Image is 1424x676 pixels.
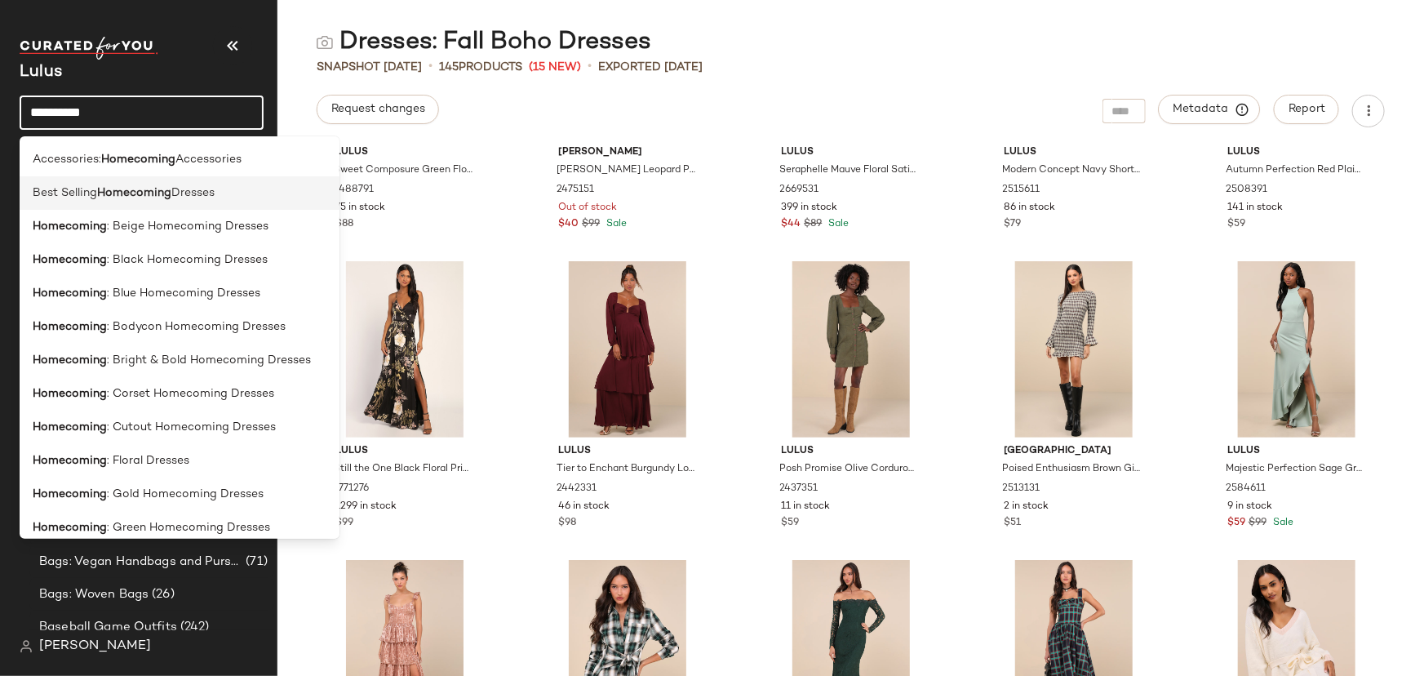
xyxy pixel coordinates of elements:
[335,201,385,216] span: 75 in stock
[557,462,695,477] span: Tier to Enchant Burgundy Long Sleeve Tiered Maxi Dress
[149,585,175,604] span: (26)
[529,59,581,76] span: (15 New)
[1226,163,1364,178] span: Autumn Perfection Red Plaid Mini Dress With Pockets
[991,261,1156,438] img: 12304981_2513131.jpg
[1003,163,1142,178] span: Modern Concept Navy Short Sleeve V-Neck Midi Dress With Pockets
[780,163,919,178] span: Seraphelle Mauve Floral Satin Surplice Tiered Midi Dress
[175,151,242,168] span: Accessories
[782,500,831,514] span: 11 in stock
[20,37,158,60] img: cfy_white_logo.C9jOOHJF.svg
[598,59,703,76] p: Exported [DATE]
[1159,95,1261,124] button: Metadata
[317,95,439,124] button: Request changes
[1005,500,1049,514] span: 2 in stock
[33,151,101,168] span: Accessories:
[782,444,920,459] span: Lulus
[107,285,260,302] span: : Blue Homecoming Dresses
[1226,183,1267,198] span: 2508391
[1249,516,1267,531] span: $99
[101,151,175,168] b: Homecoming
[1288,103,1325,116] span: Report
[1005,201,1056,216] span: 86 in stock
[558,217,579,232] span: $40
[558,201,617,216] span: Out of stock
[33,185,97,202] span: Best Selling
[588,57,592,77] span: •
[334,163,472,178] span: Sweet Composure Green Floral Organza Off-the-Shoulder Midi Dress
[1003,462,1142,477] span: Poised Enthusiasm Brown Gingham Smocked Mini Dress
[1003,183,1040,198] span: 2515611
[603,219,627,229] span: Sale
[582,217,600,232] span: $99
[335,145,474,160] span: Lulus
[1173,102,1247,117] span: Metadata
[1227,500,1272,514] span: 9 in stock
[439,59,522,76] div: Products
[769,261,934,438] img: 12050221_2437351.jpg
[1227,444,1366,459] span: Lulus
[317,59,422,76] span: Snapshot [DATE]
[782,201,838,216] span: 399 in stock
[335,444,474,459] span: Lulus
[107,218,268,235] span: : Beige Homecoming Dresses
[335,516,353,531] span: $99
[1226,462,1364,477] span: Majestic Perfection Sage Green Ruffled Halter Maxi Dress
[242,553,268,571] span: (71)
[107,251,268,269] span: : Black Homecoming Dresses
[1227,217,1245,232] span: $59
[335,500,397,514] span: 1299 in stock
[33,218,107,235] b: Homecoming
[39,553,242,571] span: Bags: Vegan Handbags and Purses
[20,64,62,81] span: Current Company Name
[558,444,697,459] span: Lulus
[1005,217,1022,232] span: $79
[780,482,818,496] span: 2437351
[782,145,920,160] span: Lulus
[780,462,919,477] span: Posh Promise Olive Corduroy Long Sleeve Button-Up Mini Dress
[33,352,107,369] b: Homecoming
[545,261,710,438] img: 12203761_2442331.jpg
[557,183,594,198] span: 2475151
[780,183,819,198] span: 2669531
[107,419,276,436] span: : Cutout Homecoming Dresses
[33,519,107,536] b: Homecoming
[334,462,472,477] span: Still the One Black Floral Print Satin Maxi Dress
[1003,482,1040,496] span: 2513131
[39,618,177,637] span: Baseball Game Outfits
[330,103,425,116] span: Request changes
[317,34,333,51] img: svg%3e
[439,61,459,73] span: 145
[558,516,576,531] span: $98
[107,486,264,503] span: : Gold Homecoming Dresses
[428,57,433,77] span: •
[107,452,189,469] span: : Floral Dresses
[107,385,274,402] span: : Corset Homecoming Dresses
[558,145,697,160] span: [PERSON_NAME]
[317,26,651,59] div: Dresses: Fall Boho Dresses
[33,486,107,503] b: Homecoming
[782,516,800,531] span: $59
[33,385,107,402] b: Homecoming
[171,185,215,202] span: Dresses
[1227,516,1245,531] span: $59
[826,219,850,229] span: Sale
[177,618,210,637] span: (242)
[97,185,171,202] b: Homecoming
[1227,145,1366,160] span: Lulus
[557,163,695,178] span: [PERSON_NAME] Leopard Print Sleeveless Denim Midi Dress
[557,482,597,496] span: 2442331
[334,183,374,198] span: 2488791
[558,500,610,514] span: 46 in stock
[33,419,107,436] b: Homecoming
[20,640,33,653] img: svg%3e
[334,482,369,496] span: 1771276
[39,585,149,604] span: Bags: Woven Bags
[33,318,107,336] b: Homecoming
[33,285,107,302] b: Homecoming
[33,452,107,469] b: Homecoming
[33,251,107,269] b: Homecoming
[805,217,823,232] span: $89
[107,318,286,336] span: : Bodycon Homecoming Dresses
[1214,261,1379,438] img: 12461401_2584611.jpg
[1270,518,1293,528] span: Sale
